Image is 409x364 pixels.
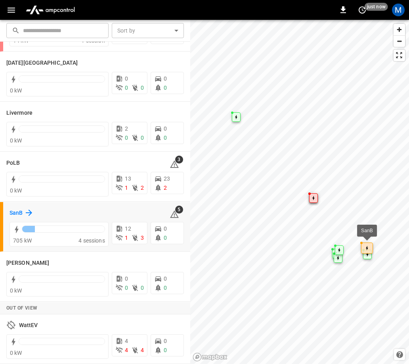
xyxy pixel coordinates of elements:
span: 0 kW [10,187,22,194]
span: 0 [125,285,128,291]
h6: Karma Center [6,59,78,67]
span: 1 [125,185,128,191]
span: 0 [141,285,144,291]
span: 0 [141,85,144,91]
span: 0 kW [10,350,22,356]
span: 12 [125,225,131,232]
img: ampcontrol.io logo [23,2,78,17]
span: 1 [125,235,128,241]
div: Map marker [309,193,318,203]
span: 0 [164,347,167,353]
span: 0 [125,75,128,82]
span: 4 [125,338,128,344]
h6: SanB [10,209,23,218]
span: 2 [141,185,144,191]
span: 0 [125,275,128,282]
span: 4 [141,347,144,353]
span: 2 [164,185,167,191]
span: 0 [164,338,167,344]
span: 0 [141,135,144,141]
span: 0 [164,285,167,291]
div: profile-icon [392,4,405,16]
h6: Livermore [6,109,32,117]
h6: PoLB [6,159,20,168]
span: 0 kW [10,137,22,144]
div: Map marker [332,249,341,258]
span: 0 [164,235,167,241]
span: 0 [164,85,167,91]
span: 0 [164,275,167,282]
span: 0 [164,75,167,82]
span: 705 kW [13,237,32,244]
div: SanB [361,227,373,235]
span: 13 [125,175,131,182]
button: set refresh interval [356,4,369,16]
span: 3 [141,235,144,241]
div: Map marker [361,243,373,254]
span: 5 [175,206,183,214]
h6: WattEV [19,321,38,330]
span: 23 [164,175,170,182]
span: 0 [125,85,128,91]
strong: Out of View [6,305,37,311]
span: 0 kW [10,87,22,94]
a: Mapbox homepage [193,352,227,362]
span: 4 [125,347,128,353]
span: 2 [125,125,128,132]
div: Map marker [335,245,344,255]
span: just now [365,3,388,11]
span: Zoom out [394,36,405,47]
span: 0 [125,135,128,141]
span: 0 [164,225,167,232]
span: 0 kW [10,287,22,294]
canvas: Map [190,20,409,364]
span: 0 [164,135,167,141]
div: Map marker [363,250,372,259]
span: 4 sessions [78,237,105,244]
div: Map marker [334,253,342,263]
h6: Vernon [6,259,49,268]
div: Map marker [232,112,241,122]
span: 0 [164,125,167,132]
button: Zoom in [394,24,405,35]
button: Zoom out [394,35,405,47]
span: 3 [175,156,183,164]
